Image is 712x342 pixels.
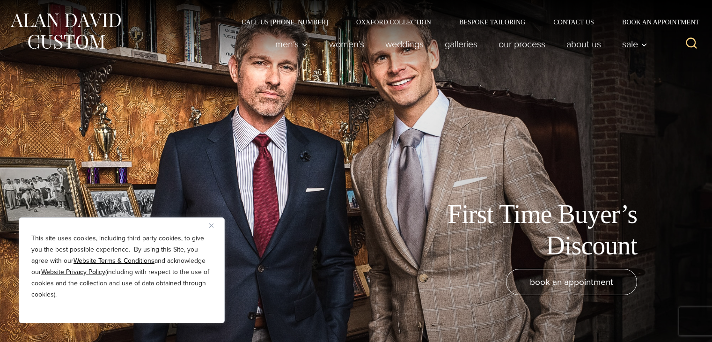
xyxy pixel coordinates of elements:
[9,10,122,52] img: Alan David Custom
[680,33,703,55] button: View Search Form
[41,267,105,277] a: Website Privacy Policy
[622,39,647,49] span: Sale
[530,275,613,289] span: book an appointment
[319,35,375,53] a: Women’s
[228,19,703,25] nav: Secondary Navigation
[209,220,220,231] button: Close
[31,233,212,300] p: This site uses cookies, including third party cookies, to give you the best possible experience. ...
[375,35,434,53] a: weddings
[506,269,637,295] a: book an appointment
[209,223,213,228] img: Close
[342,19,445,25] a: Oxxford Collection
[275,39,308,49] span: Men’s
[426,199,637,261] h1: First Time Buyer’s Discount
[265,35,653,53] nav: Primary Navigation
[608,19,703,25] a: Book an Appointment
[73,256,154,266] a: Website Terms & Conditions
[488,35,556,53] a: Our Process
[228,19,342,25] a: Call Us [PHONE_NUMBER]
[539,19,608,25] a: Contact Us
[445,19,539,25] a: Bespoke Tailoring
[434,35,488,53] a: Galleries
[556,35,612,53] a: About Us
